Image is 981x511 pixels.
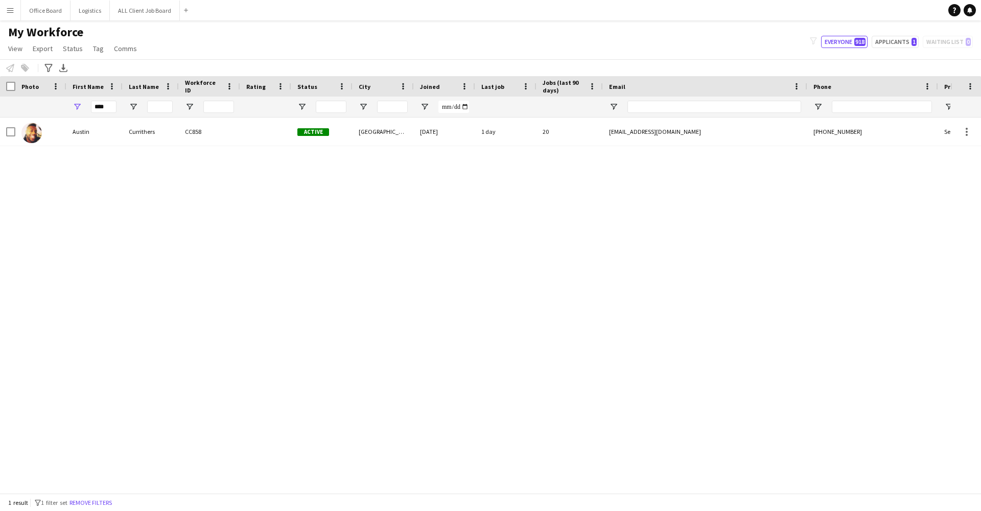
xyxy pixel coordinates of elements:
div: [PHONE_NUMBER] [807,118,938,146]
span: 1 filter set [41,499,67,506]
span: Profile [944,83,965,90]
button: Open Filter Menu [944,102,953,111]
a: View [4,42,27,55]
button: Open Filter Menu [813,102,823,111]
div: 1 day [475,118,536,146]
a: Tag [89,42,108,55]
img: Austin Currithers [21,123,42,143]
app-action-btn: Advanced filters [42,62,55,74]
button: Everyone918 [821,36,868,48]
input: Email Filter Input [627,101,801,113]
button: Applicants1 [872,36,919,48]
input: Status Filter Input [316,101,346,113]
span: Rating [246,83,266,90]
button: Open Filter Menu [73,102,82,111]
a: Comms [110,42,141,55]
button: Open Filter Menu [609,102,618,111]
span: Last job [481,83,504,90]
span: 918 [854,38,866,46]
input: Joined Filter Input [438,101,469,113]
div: [EMAIL_ADDRESS][DOMAIN_NAME] [603,118,807,146]
button: Open Filter Menu [420,102,429,111]
input: City Filter Input [377,101,408,113]
button: ALL Client Job Board [110,1,180,20]
button: Logistics [71,1,110,20]
span: Status [297,83,317,90]
span: Photo [21,83,39,90]
span: Last Name [129,83,159,90]
span: Email [609,83,625,90]
span: 1 [912,38,917,46]
button: Remove filters [67,497,114,508]
input: First Name Filter Input [91,101,116,113]
input: Last Name Filter Input [147,101,173,113]
input: Workforce ID Filter Input [203,101,234,113]
div: 20 [536,118,603,146]
div: [DATE] [414,118,475,146]
app-action-btn: Export XLSX [57,62,69,74]
button: Open Filter Menu [297,102,307,111]
span: Jobs (last 90 days) [543,79,585,94]
input: Phone Filter Input [832,101,932,113]
span: Workforce ID [185,79,222,94]
button: Open Filter Menu [129,102,138,111]
span: Active [297,128,329,136]
span: View [8,44,22,53]
span: City [359,83,370,90]
div: [GEOGRAPHIC_DATA] [353,118,414,146]
span: Comms [114,44,137,53]
a: Status [59,42,87,55]
button: Office Board [21,1,71,20]
span: Export [33,44,53,53]
span: Joined [420,83,440,90]
span: First Name [73,83,104,90]
div: Austin [66,118,123,146]
span: Phone [813,83,831,90]
div: Currithers [123,118,179,146]
button: Open Filter Menu [185,102,194,111]
span: Status [63,44,83,53]
span: Tag [93,44,104,53]
button: Open Filter Menu [359,102,368,111]
span: My Workforce [8,25,83,40]
div: CC858 [179,118,240,146]
a: Export [29,42,57,55]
